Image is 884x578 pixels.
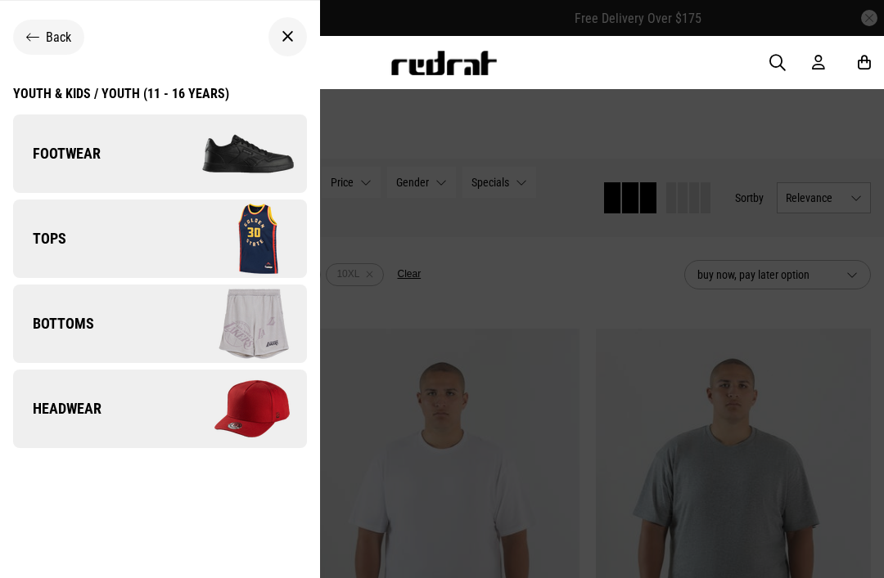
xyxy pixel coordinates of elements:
[13,399,101,419] span: Headwear
[160,283,306,365] img: Bottoms
[13,199,307,278] a: Tops Tops
[13,86,229,101] div: Youth & Kids / Youth (11 - 16 years)
[390,51,498,75] img: Redrat logo
[13,144,101,164] span: Footwear
[160,198,306,280] img: Tops
[13,86,229,114] a: Youth & Kids / Youth (11 - 16 years)
[13,114,307,193] a: Footwear Footwear
[46,29,71,45] span: Back
[13,7,62,56] button: Open LiveChat chat widget
[13,229,66,249] span: Tops
[160,368,306,450] img: Headwear
[13,285,307,363] a: Bottoms Bottoms
[13,370,307,448] a: Headwear Headwear
[160,113,306,195] img: Footwear
[13,314,94,334] span: Bottoms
